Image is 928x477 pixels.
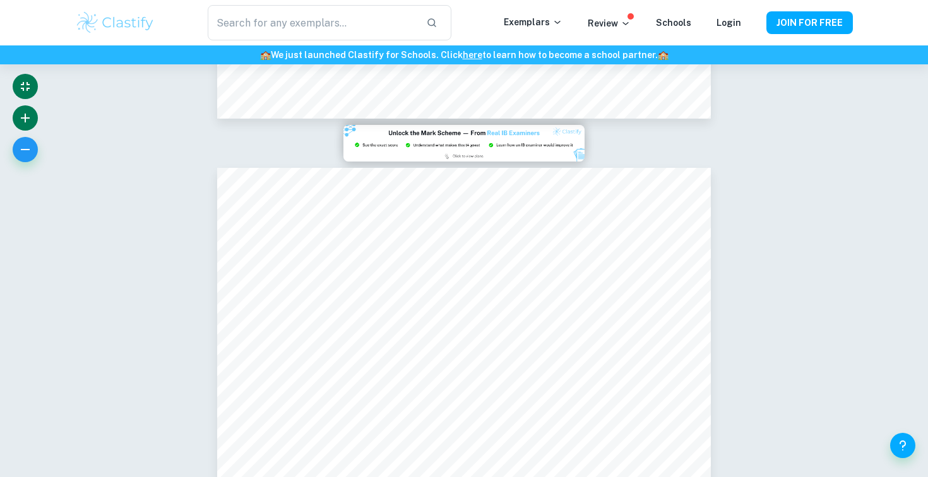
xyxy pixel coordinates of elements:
a: here [463,50,482,60]
a: Login [717,18,741,28]
img: Ad [343,125,585,161]
button: JOIN FOR FREE [766,11,853,34]
span: 🏫 [658,50,669,60]
button: Help and Feedback [890,433,915,458]
p: Exemplars [504,15,562,29]
h6: We just launched Clastify for Schools. Click to learn how to become a school partner. [3,48,925,62]
input: Search for any exemplars... [208,5,416,40]
img: Clastify logo [75,10,155,35]
span: 🏫 [260,50,271,60]
a: Schools [656,18,691,28]
button: Exit fullscreen [13,74,38,99]
p: Review [588,16,631,30]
